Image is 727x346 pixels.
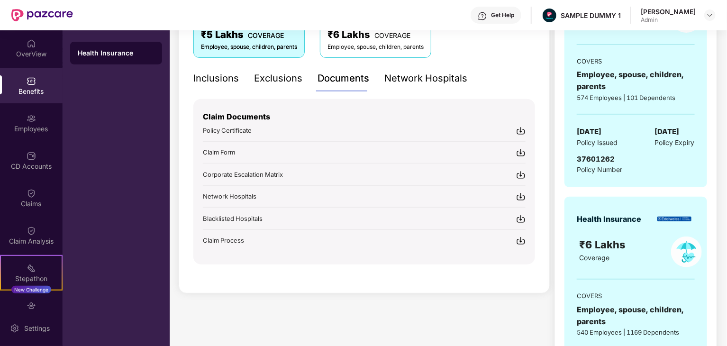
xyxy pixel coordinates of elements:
div: Network Hospitals [384,71,467,86]
span: Coverage [580,254,610,262]
div: Documents [318,71,369,86]
div: New Challenge [11,286,51,293]
img: svg+xml;base64,PHN2ZyBpZD0iRG93bmxvYWQtMjR4MjQiIHhtbG5zPSJodHRwOi8vd3d3LnczLm9yZy8yMDAwL3N2ZyIgd2... [516,214,526,224]
span: Claim Form [203,148,235,156]
div: Employee, spouse, children, parents [577,304,694,328]
div: Health Insurance [78,48,154,58]
span: Network Hospitals [203,192,256,200]
span: ₹6 Lakhs [580,238,629,251]
span: COVERAGE [374,31,410,39]
div: Employee, spouse, children, parents [201,43,297,52]
div: SAMPLE DUMMY 1 [561,11,621,20]
div: Stepathon [1,274,62,283]
img: svg+xml;base64,PHN2ZyBpZD0iRG93bmxvYWQtMjR4MjQiIHhtbG5zPSJodHRwOi8vd3d3LnczLm9yZy8yMDAwL3N2ZyIgd2... [516,236,526,246]
img: svg+xml;base64,PHN2ZyBpZD0iRG93bmxvYWQtMjR4MjQiIHhtbG5zPSJodHRwOi8vd3d3LnczLm9yZy8yMDAwL3N2ZyIgd2... [516,170,526,180]
div: COVERS [577,56,694,66]
span: Blacklisted Hospitals [203,215,263,222]
img: svg+xml;base64,PHN2ZyBpZD0iU2V0dGluZy0yMHgyMCIgeG1sbnM9Imh0dHA6Ly93d3cudzMub3JnLzIwMDAvc3ZnIiB3aW... [10,324,19,333]
div: Employee, spouse, children, parents [327,43,424,52]
div: Settings [21,324,53,333]
div: Admin [641,16,696,24]
span: Policy Expiry [655,137,695,148]
div: Exclusions [254,71,302,86]
img: svg+xml;base64,PHN2ZyBpZD0iRW5kb3JzZW1lbnRzIiB4bWxucz0iaHR0cDovL3d3dy53My5vcmcvMjAwMC9zdmciIHdpZH... [27,301,36,310]
span: [DATE] [577,126,601,137]
img: svg+xml;base64,PHN2ZyBpZD0iQ2xhaW0iIHhtbG5zPSJodHRwOi8vd3d3LnczLm9yZy8yMDAwL3N2ZyIgd2lkdGg9IjIwIi... [27,226,36,236]
span: Policy Certificate [203,127,252,134]
p: Claim Documents [203,111,526,123]
div: 540 Employees | 1169 Dependents [577,328,694,337]
div: Get Help [491,11,514,19]
span: Policy Number [577,165,622,173]
img: New Pazcare Logo [11,9,73,21]
span: Claim Process [203,237,244,244]
img: policyIcon [671,237,702,267]
img: svg+xml;base64,PHN2ZyBpZD0iRG93bmxvYWQtMjR4MjQiIHhtbG5zPSJodHRwOi8vd3d3LnczLm9yZy8yMDAwL3N2ZyIgd2... [516,126,526,136]
span: Corporate Escalation Matrix [203,171,283,178]
div: [PERSON_NAME] [641,7,696,16]
img: svg+xml;base64,PHN2ZyB4bWxucz0iaHR0cDovL3d3dy53My5vcmcvMjAwMC9zdmciIHdpZHRoPSIyMSIgaGVpZ2h0PSIyMC... [27,264,36,273]
img: svg+xml;base64,PHN2ZyBpZD0iRG93bmxvYWQtMjR4MjQiIHhtbG5zPSJodHRwOi8vd3d3LnczLm9yZy8yMDAwL3N2ZyIgd2... [516,148,526,157]
span: [DATE] [655,126,680,137]
img: svg+xml;base64,PHN2ZyBpZD0iQmVuZWZpdHMiIHhtbG5zPSJodHRwOi8vd3d3LnczLm9yZy8yMDAwL3N2ZyIgd2lkdGg9Ij... [27,76,36,86]
img: svg+xml;base64,PHN2ZyBpZD0iRW1wbG95ZWVzIiB4bWxucz0iaHR0cDovL3d3dy53My5vcmcvMjAwMC9zdmciIHdpZHRoPS... [27,114,36,123]
div: Employee, spouse, children, parents [577,69,694,92]
span: Policy Issued [577,137,618,148]
img: svg+xml;base64,PHN2ZyBpZD0iSGVscC0zMngzMiIgeG1sbnM9Imh0dHA6Ly93d3cudzMub3JnLzIwMDAvc3ZnIiB3aWR0aD... [478,11,487,21]
img: svg+xml;base64,PHN2ZyBpZD0iSG9tZSIgeG1sbnM9Imh0dHA6Ly93d3cudzMub3JnLzIwMDAvc3ZnIiB3aWR0aD0iMjAiIG... [27,39,36,48]
div: Health Insurance [577,213,641,225]
img: svg+xml;base64,PHN2ZyBpZD0iRHJvcGRvd24tMzJ4MzIiIHhtbG5zPSJodHRwOi8vd3d3LnczLm9yZy8yMDAwL3N2ZyIgd2... [706,11,714,19]
div: ₹6 Lakhs [327,27,424,42]
img: Pazcare_Alternative_logo-01-01.png [543,9,556,22]
span: 37601262 [577,155,615,164]
div: COVERS [577,291,694,300]
span: COVERAGE [248,31,284,39]
img: svg+xml;base64,PHN2ZyBpZD0iRG93bmxvYWQtMjR4MjQiIHhtbG5zPSJodHRwOi8vd3d3LnczLm9yZy8yMDAwL3N2ZyIgd2... [516,192,526,201]
div: ₹5 Lakhs [201,27,297,42]
img: svg+xml;base64,PHN2ZyBpZD0iQ0RfQWNjb3VudHMiIGRhdGEtbmFtZT0iQ0QgQWNjb3VudHMiIHhtbG5zPSJodHRwOi8vd3... [27,151,36,161]
div: 574 Employees | 101 Dependents [577,93,694,102]
img: svg+xml;base64,PHN2ZyBpZD0iQ2xhaW0iIHhtbG5zPSJodHRwOi8vd3d3LnczLm9yZy8yMDAwL3N2ZyIgd2lkdGg9IjIwIi... [27,189,36,198]
div: Inclusions [193,71,239,86]
img: insurerLogo [657,217,691,222]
